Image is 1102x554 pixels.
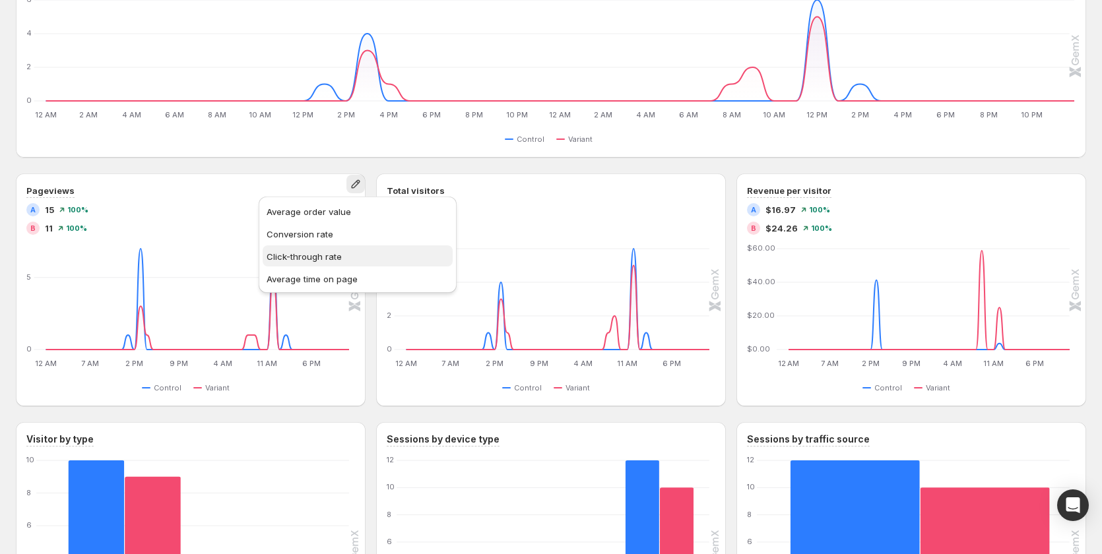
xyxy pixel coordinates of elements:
text: 6 [387,537,392,546]
text: 2 PM [862,359,880,368]
text: 4 PM [379,110,398,119]
text: $60.00 [747,243,775,253]
text: $40.00 [747,277,775,286]
text: 8 [26,488,31,497]
text: 10 AM [249,110,271,119]
text: 7 AM [441,359,459,368]
text: 2 PM [337,110,355,119]
button: Variant [193,380,235,396]
text: 12 AM [549,110,571,119]
text: 12 AM [395,359,417,368]
text: 12 AM [778,359,800,368]
text: 4 AM [636,110,655,119]
text: 10 [387,482,395,491]
text: 10 [26,455,34,464]
text: 6 PM [663,359,681,368]
text: 6 AM [165,110,184,119]
span: Variant [926,383,950,393]
h2: A [30,206,36,214]
span: Control [514,383,542,393]
button: Variant [556,131,598,147]
span: 15 [45,203,54,216]
h2: B [30,224,36,232]
span: 11 [45,222,53,235]
div: Open Intercom Messenger [1057,489,1089,521]
text: 8 AM [723,110,741,119]
span: Average order value [267,206,351,217]
text: 0 [26,96,32,105]
text: 12 AM [35,359,57,368]
span: Variant [568,134,593,144]
text: 5 [26,272,31,282]
text: 6 PM [302,359,321,368]
text: 8 AM [208,110,226,119]
text: 0 [387,344,392,354]
span: $24.26 [765,222,798,235]
button: Variant [914,380,956,396]
span: Variant [566,383,590,393]
h3: Sessions by traffic source [747,433,870,446]
text: 7 AM [81,359,99,368]
text: $0.00 [747,344,770,354]
text: 0 [26,344,32,354]
span: 100% [66,224,87,232]
span: Click-through rate [267,251,342,262]
text: 10 AM [763,110,785,119]
text: 2 PM [125,359,143,368]
h3: Pageviews [26,184,75,197]
text: 12 [747,455,754,464]
text: 4 AM [943,359,962,368]
text: 2 [387,311,391,320]
text: 6 AM [679,110,698,119]
h3: Visitor by type [26,433,94,446]
text: 12 PM [806,110,827,119]
text: 2 PM [851,110,869,119]
text: 8 [387,510,391,519]
span: Control [154,383,181,393]
text: 12 AM [35,110,57,119]
h3: Revenue per visitor [747,184,831,197]
span: Control [874,383,902,393]
button: Control [505,131,550,147]
button: Click-through rate [263,245,453,266]
button: Average order value [263,200,453,222]
text: 10 PM [1021,110,1043,119]
button: Average time on page [263,268,453,289]
text: 2 [26,62,31,71]
button: Control [862,380,907,396]
text: 12 PM [292,110,313,119]
span: 100% [811,224,832,232]
text: 4 AM [213,359,232,368]
text: 11 AM [257,359,277,368]
text: 4 PM [893,110,912,119]
text: 10 [747,482,755,491]
span: Variant [205,383,230,393]
text: 9 PM [170,359,188,368]
text: 6 PM [1025,359,1044,368]
h2: A [751,206,756,214]
text: 7 AM [821,359,839,368]
span: 100% [809,206,830,214]
text: 2 PM [486,359,503,368]
text: $20.00 [747,311,775,320]
text: 6 PM [936,110,955,119]
text: 10 PM [506,110,528,119]
span: $16.97 [765,203,796,216]
h3: Total visitors [387,184,445,197]
text: 2 AM [79,110,98,119]
button: Variant [554,380,595,396]
button: Control [142,380,187,396]
button: Conversion rate [263,223,453,244]
span: 100% [67,206,88,214]
text: 4 AM [573,359,593,368]
button: Control [502,380,547,396]
text: 4 AM [122,110,141,119]
text: 8 PM [465,110,483,119]
text: 8 [747,510,752,519]
text: 6 [26,520,32,530]
text: 11 AM [983,359,1004,368]
span: Control [517,134,544,144]
span: Average time on page [267,274,358,284]
text: 8 PM [980,110,998,119]
text: 11 AM [617,359,637,368]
